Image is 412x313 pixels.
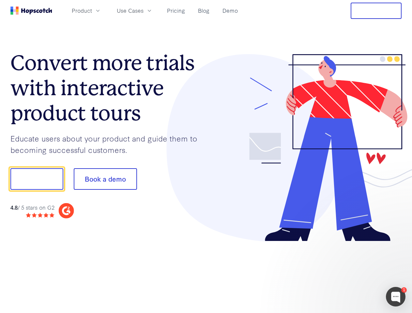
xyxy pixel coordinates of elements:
button: Show me! [10,168,63,190]
div: / 5 stars on G2 [10,203,54,212]
button: Use Cases [113,5,157,16]
button: Book a demo [74,168,137,190]
a: Home [10,7,52,15]
button: Product [68,5,105,16]
p: Educate users about your product and guide them to becoming successful customers. [10,133,206,155]
h1: Convert more trials with interactive product tours [10,51,206,126]
button: Free Trial [351,3,402,19]
strong: 4.8 [10,203,18,211]
a: Pricing [164,5,188,16]
a: Blog [195,5,212,16]
span: Product [72,7,92,15]
span: Use Cases [117,7,144,15]
a: Demo [220,5,240,16]
div: 1 [401,287,407,293]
